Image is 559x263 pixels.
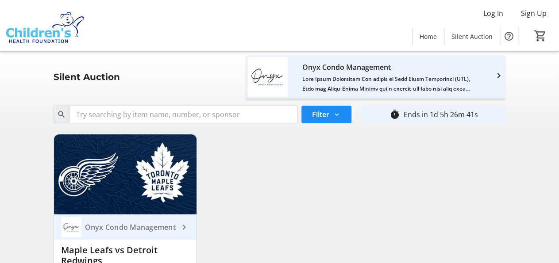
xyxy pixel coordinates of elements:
[61,217,81,237] img: Onyx Condo Management
[420,32,437,41] span: Home
[404,109,478,120] div: Ends in 1d 5h 26m 41s
[302,60,479,74] div: Onyx Condo Management
[413,28,444,45] a: Home
[241,57,511,97] a: Onyx Condo Management's logoOnyx Condo ManagementLore Ipsum Dolorsitam Con adipis el Sedd Eiusm T...
[81,223,179,232] div: Onyx Condo Management
[521,8,547,19] span: Sign Up
[69,106,298,123] input: Try searching by item name, number, or sponsor
[312,109,329,120] span: Filter
[54,134,197,214] img: Maple Leafs vs Detroit Redwings
[476,6,510,20] button: Log In
[532,28,548,44] button: Cart
[48,70,125,84] div: Silent Auction
[248,57,288,97] img: Onyx Condo Management's logo
[389,109,400,120] mat-icon: timer_outline
[444,28,500,45] a: Silent Auction
[302,74,479,94] div: Lore Ipsum Dolorsitam Con adipis el Sedd Eiusm Temporinci (UTL), Etdo mag Aliqu-Enima Minimv qui ...
[54,214,197,240] a: Onyx Condo ManagementOnyx Condo Management
[301,106,351,123] button: Filter
[451,32,493,41] span: Silent Auction
[514,6,554,20] button: Sign Up
[179,222,189,233] mat-icon: keyboard_arrow_right
[500,27,518,45] button: Help
[5,4,84,48] img: Children's Health Foundation's Logo
[483,8,503,19] span: Log In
